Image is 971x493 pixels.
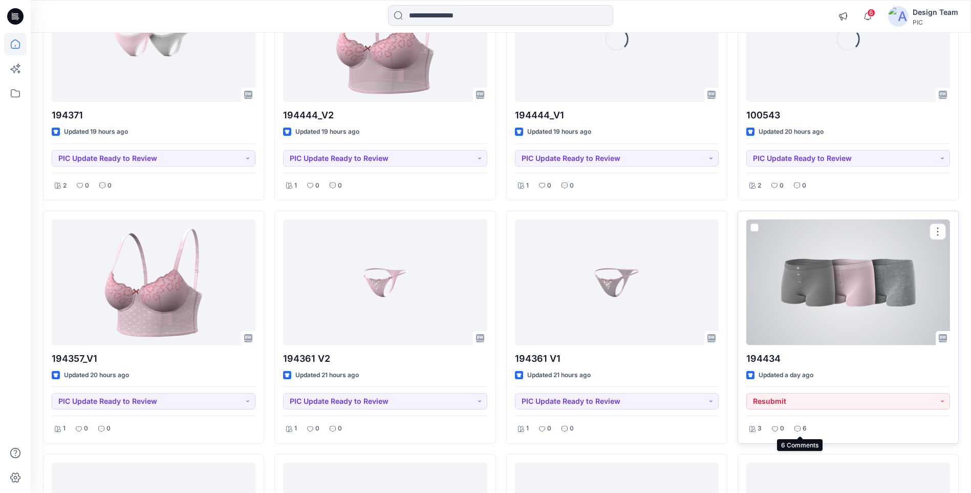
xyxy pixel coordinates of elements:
[547,423,551,434] p: 0
[913,18,958,26] div: PIC
[867,9,875,17] span: 6
[758,180,761,191] p: 2
[295,127,359,137] p: Updated 19 hours ago
[913,6,958,18] div: Design Team
[315,423,319,434] p: 0
[294,423,297,434] p: 1
[63,180,67,191] p: 2
[802,180,806,191] p: 0
[746,108,950,122] p: 100543
[527,127,591,137] p: Updated 19 hours ago
[803,423,807,434] p: 6
[107,180,112,191] p: 0
[515,219,719,345] a: 194361 V1
[283,108,487,122] p: 194444_V2
[283,219,487,345] a: 194361 V2
[106,423,111,434] p: 0
[295,370,359,381] p: Updated 21 hours ago
[515,108,719,122] p: 194444_V1
[780,423,784,434] p: 0
[547,180,551,191] p: 0
[84,423,88,434] p: 0
[338,423,342,434] p: 0
[515,352,719,366] p: 194361 V1
[52,352,255,366] p: 194357_V1
[759,370,813,381] p: Updated a day ago
[527,370,591,381] p: Updated 21 hours ago
[294,180,297,191] p: 1
[888,6,909,27] img: avatar
[780,180,784,191] p: 0
[526,423,529,434] p: 1
[338,180,342,191] p: 0
[758,423,762,434] p: 3
[63,423,66,434] p: 1
[526,180,529,191] p: 1
[570,423,574,434] p: 0
[85,180,89,191] p: 0
[570,180,574,191] p: 0
[52,219,255,345] a: 194357_V1
[746,219,950,345] a: 194434
[64,370,129,381] p: Updated 20 hours ago
[64,127,128,137] p: Updated 19 hours ago
[315,180,319,191] p: 0
[746,352,950,366] p: 194434
[759,127,824,137] p: Updated 20 hours ago
[283,352,487,366] p: 194361 V2
[52,108,255,122] p: 194371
